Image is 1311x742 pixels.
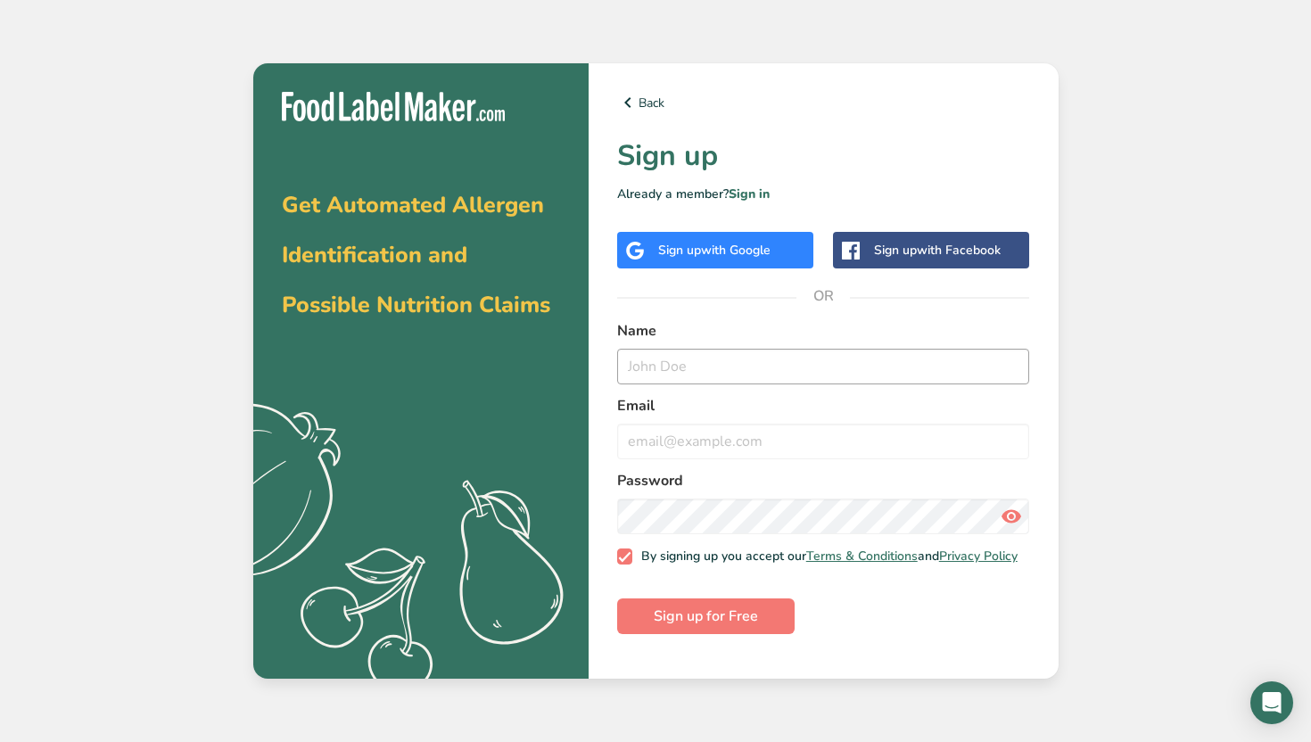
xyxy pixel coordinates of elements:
label: Email [617,395,1030,416]
span: Get Automated Allergen Identification and Possible Nutrition Claims [282,190,550,320]
div: Sign up [874,241,1001,260]
div: Open Intercom Messenger [1250,681,1293,724]
h1: Sign up [617,135,1030,177]
a: Privacy Policy [939,548,1018,565]
p: Already a member? [617,185,1030,203]
span: with Google [701,242,771,259]
div: Sign up [658,241,771,260]
span: Sign up for Free [654,606,758,627]
span: with Facebook [917,242,1001,259]
span: By signing up you accept our and [632,548,1018,565]
input: John Doe [617,349,1030,384]
img: Food Label Maker [282,92,505,121]
a: Back [617,92,1030,113]
label: Password [617,470,1030,491]
span: OR [796,269,850,323]
a: Sign in [729,185,770,202]
a: Terms & Conditions [806,548,918,565]
label: Name [617,320,1030,342]
button: Sign up for Free [617,598,795,634]
input: email@example.com [617,424,1030,459]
